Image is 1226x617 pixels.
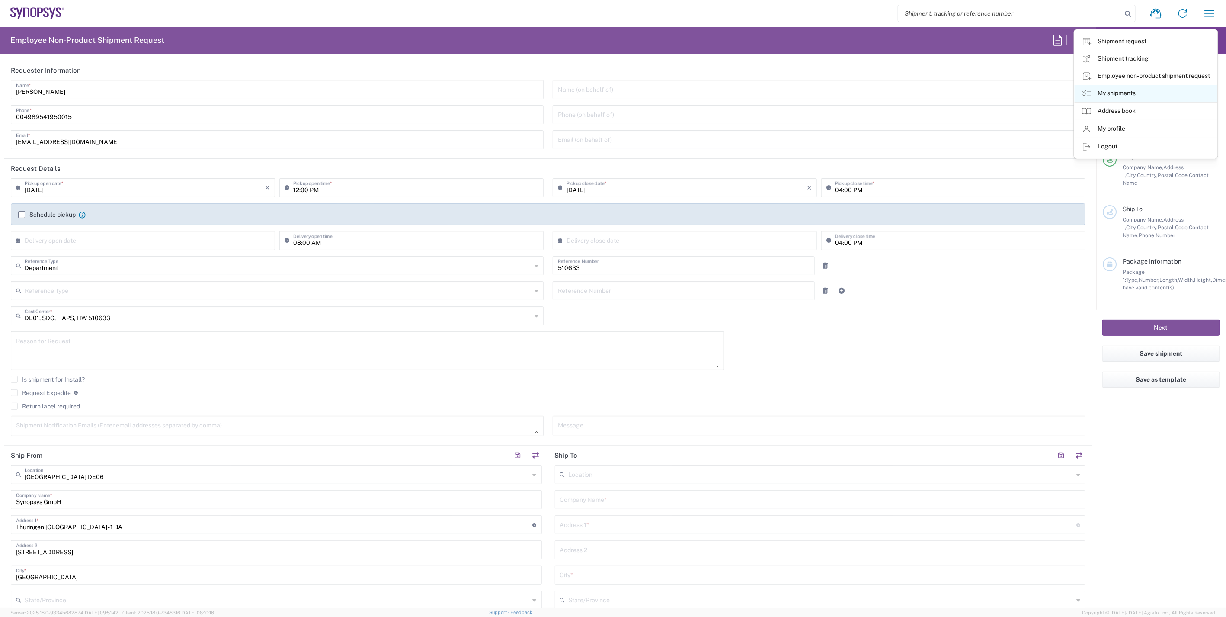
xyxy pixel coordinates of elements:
span: Package 1: [1123,269,1145,283]
a: Remove Reference [819,260,831,272]
span: Company Name, [1123,164,1163,170]
a: My profile [1075,120,1217,138]
a: Employee non-product shipment request [1075,67,1217,85]
span: Postal Code, [1158,172,1189,178]
span: Postal Code, [1158,224,1189,231]
span: Country, [1137,172,1158,178]
span: Width, [1178,276,1194,283]
button: Save shipment [1102,346,1220,362]
span: Package Information [1123,258,1181,265]
a: Remove Reference [819,285,831,297]
span: Length, [1159,276,1178,283]
span: [DATE] 09:51:42 [83,610,118,615]
h2: Request Details [11,164,61,173]
span: Phone Number [1139,232,1175,238]
span: Country, [1137,224,1158,231]
label: Is shipment for Install? [11,376,85,383]
h2: Requester Information [11,66,81,75]
a: Address book [1075,103,1217,120]
button: Save as template [1102,372,1220,388]
a: Shipment tracking [1075,50,1217,67]
span: Client: 2025.18.0-7346316 [122,610,214,615]
input: Shipment, tracking or reference number [898,5,1122,22]
button: Next [1102,320,1220,336]
i: × [265,181,270,195]
a: Support [489,610,511,615]
span: Height, [1194,276,1212,283]
span: Server: 2025.18.0-9334b682874 [10,610,118,615]
i: × [807,181,812,195]
a: Logout [1075,138,1217,155]
a: Add Reference [835,285,848,297]
span: Ship To [1123,206,1143,212]
span: [DATE] 08:10:16 [180,610,214,615]
span: Type, [1126,276,1139,283]
span: City, [1126,172,1137,178]
label: Schedule pickup [18,211,76,218]
span: Company Name, [1123,216,1163,223]
h2: Employee Non-Product Shipment Request [10,35,164,45]
label: Return label required [11,403,80,410]
a: My shipments [1075,85,1217,102]
h2: Ship From [11,451,42,460]
h2: Ship To [555,451,578,460]
span: Copyright © [DATE]-[DATE] Agistix Inc., All Rights Reserved [1082,609,1216,617]
a: Feedback [510,610,532,615]
a: Shipment request [1075,33,1217,50]
span: Number, [1139,276,1159,283]
label: Request Expedite [11,389,71,396]
span: City, [1126,224,1137,231]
